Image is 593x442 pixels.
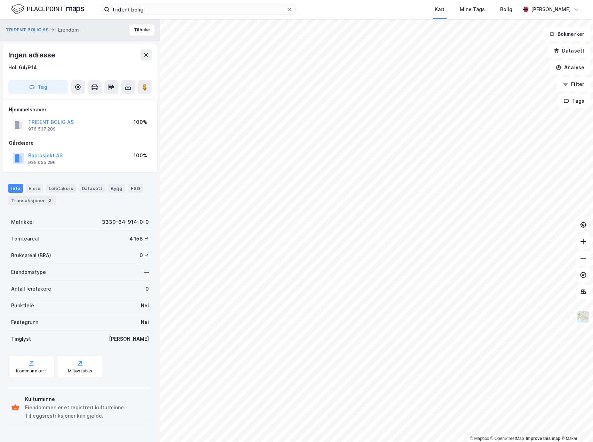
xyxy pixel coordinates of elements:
div: Kontrollprogram for chat [558,409,593,442]
div: 2 [46,197,53,204]
div: [PERSON_NAME] [109,335,149,343]
div: Eiendommen er et registrert kulturminne. Tilleggsrestriksjoner kan gjelde. [25,403,149,420]
button: TRIDENT BOLIG AS [6,26,50,33]
button: Tilbake [129,24,154,35]
div: Festegrunn [11,318,38,326]
button: Bokmerker [543,27,590,41]
div: Punktleie [11,301,34,310]
div: Kommunekart [16,368,46,374]
div: Bygg [108,184,125,193]
div: Matrikkel [11,218,34,226]
div: Kulturminne [25,395,149,403]
div: Hjemmelshaver [9,105,151,114]
div: 3330-64-914-0-0 [102,218,149,226]
div: Eiendomstype [11,268,46,276]
div: Hol, 64/914 [8,63,37,72]
div: Nei [141,301,149,310]
div: Leietakere [46,184,76,193]
div: Miljøstatus [68,368,92,374]
button: Filter [557,77,590,91]
button: Analyse [550,61,590,74]
div: [PERSON_NAME] [531,5,571,14]
div: Nei [141,318,149,326]
a: Improve this map [526,436,560,441]
div: Bolig [500,5,512,14]
img: logo.f888ab2527a4732fd821a326f86c7f29.svg [11,3,84,15]
div: Bruksareal (BRA) [11,251,51,260]
div: 4 158 ㎡ [129,235,149,243]
div: — [144,268,149,276]
div: 100% [134,151,147,160]
iframe: Chat Widget [558,409,593,442]
div: Gårdeiere [9,139,151,147]
div: Eiendom [58,26,79,34]
div: Info [8,184,23,193]
div: Datasett [79,184,105,193]
button: Datasett [548,44,590,58]
div: 100% [134,118,147,126]
div: 976 537 289 [28,126,56,132]
div: Ingen adresse [8,49,56,61]
input: Søk på adresse, matrikkel, gårdeiere, leietakere eller personer [110,4,287,15]
div: Transaksjoner [8,196,56,205]
div: 0 [145,285,149,293]
div: 935 055 296 [28,160,56,165]
div: ESG [128,184,143,193]
a: OpenStreetMap [490,436,524,441]
div: Tomteareal [11,235,39,243]
div: Eiere [26,184,43,193]
div: Kart [435,5,444,14]
div: Antall leietakere [11,285,51,293]
a: Mapbox [470,436,489,441]
button: Tag [8,80,68,94]
div: 0 ㎡ [139,251,149,260]
div: Mine Tags [460,5,485,14]
div: Tinglyst [11,335,31,343]
img: Z [577,310,590,323]
button: Tags [558,94,590,108]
